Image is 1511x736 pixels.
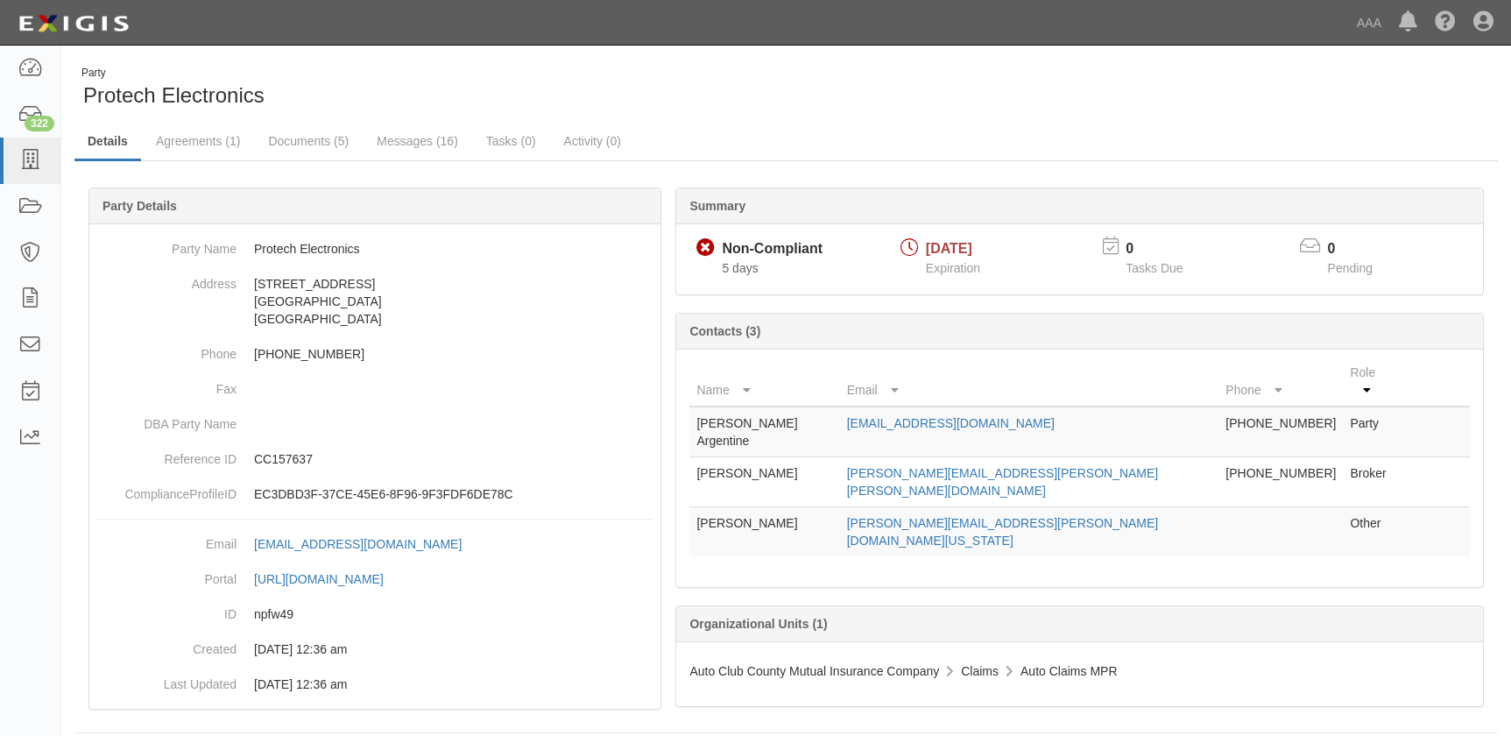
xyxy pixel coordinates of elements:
[254,537,481,551] a: [EMAIL_ADDRESS][DOMAIN_NAME]
[689,457,839,507] td: [PERSON_NAME]
[1218,407,1343,457] td: [PHONE_NUMBER]
[696,239,715,258] i: Non-Compliant
[722,261,758,275] span: Since 10/01/2025
[96,597,653,632] dd: npfw49
[96,442,237,468] dt: Reference ID
[96,477,237,503] dt: ComplianceProfileID
[96,231,237,258] dt: Party Name
[689,357,839,407] th: Name
[254,485,653,503] p: EC3DBD3F-37CE-45E6-8F96-9F3FDF6DE78C
[96,266,653,336] dd: [STREET_ADDRESS] [GEOGRAPHIC_DATA] [GEOGRAPHIC_DATA]
[364,124,471,159] a: Messages (16)
[102,199,177,213] b: Party Details
[96,562,237,588] dt: Portal
[1343,407,1400,457] td: Party
[255,124,362,159] a: Documents (5)
[81,66,265,81] div: Party
[96,372,237,398] dt: Fax
[74,66,773,110] div: Protech Electronics
[74,124,141,161] a: Details
[254,450,653,468] p: CC157637
[473,124,549,159] a: Tasks (0)
[926,261,980,275] span: Expiration
[926,241,972,256] span: [DATE]
[1343,507,1400,557] td: Other
[1218,357,1343,407] th: Phone
[1435,12,1456,33] i: Help Center - Complianz
[551,124,634,159] a: Activity (0)
[13,8,134,39] img: logo-5460c22ac91f19d4615b14bd174203de0afe785f0fc80cf4dbbc73dc1793850b.png
[689,407,839,457] td: [PERSON_NAME] Argentine
[96,336,237,363] dt: Phone
[689,324,760,338] b: Contacts (3)
[1328,239,1394,259] p: 0
[689,664,939,678] span: Auto Club County Mutual Insurance Company
[722,239,823,259] div: Non-Compliant
[96,231,653,266] dd: Protech Electronics
[847,416,1055,430] a: [EMAIL_ADDRESS][DOMAIN_NAME]
[840,357,1219,407] th: Email
[96,407,237,433] dt: DBA Party Name
[83,83,265,107] span: Protech Electronics
[689,199,745,213] b: Summary
[96,266,237,293] dt: Address
[1126,239,1204,259] p: 0
[96,336,653,372] dd: [PHONE_NUMBER]
[254,535,462,553] div: [EMAIL_ADDRESS][DOMAIN_NAME]
[96,632,237,658] dt: Created
[143,124,253,159] a: Agreements (1)
[25,116,54,131] div: 322
[1343,357,1400,407] th: Role
[1348,5,1390,40] a: AAA
[96,527,237,553] dt: Email
[847,466,1159,498] a: [PERSON_NAME][EMAIL_ADDRESS][PERSON_NAME][PERSON_NAME][DOMAIN_NAME]
[847,516,1159,548] a: [PERSON_NAME][EMAIL_ADDRESS][PERSON_NAME][DOMAIN_NAME][US_STATE]
[689,507,839,557] td: [PERSON_NAME]
[96,667,237,693] dt: Last Updated
[96,632,653,667] dd: 03/10/2023 12:36 am
[254,572,403,586] a: [URL][DOMAIN_NAME]
[1126,261,1183,275] span: Tasks Due
[961,664,999,678] span: Claims
[1328,261,1373,275] span: Pending
[1020,664,1117,678] span: Auto Claims MPR
[96,667,653,702] dd: 03/10/2023 12:36 am
[1218,457,1343,507] td: [PHONE_NUMBER]
[96,597,237,623] dt: ID
[689,617,827,631] b: Organizational Units (1)
[1343,457,1400,507] td: Broker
